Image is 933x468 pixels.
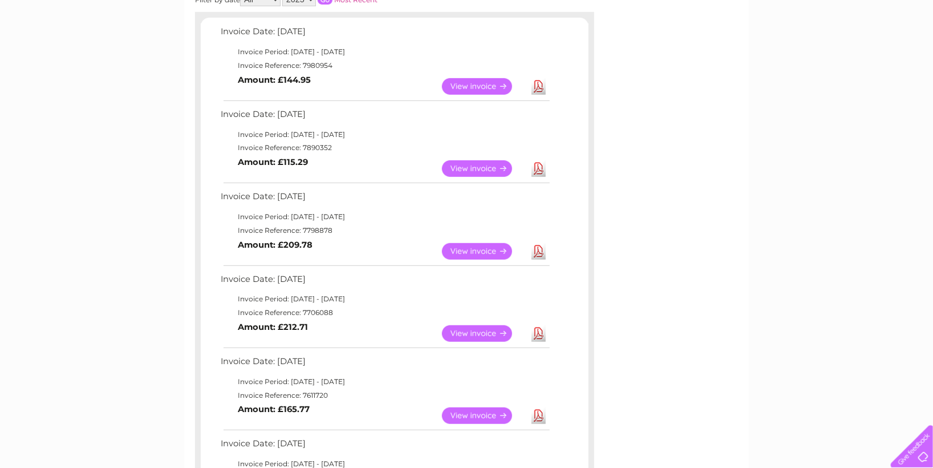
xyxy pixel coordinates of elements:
td: Invoice Reference: 7980954 [218,59,551,72]
td: Invoice Period: [DATE] - [DATE] [218,210,551,224]
td: Invoice Period: [DATE] - [DATE] [218,292,551,306]
td: Invoice Date: [DATE] [218,107,551,128]
a: Telecoms [793,49,827,57]
a: Download [532,78,546,95]
td: Invoice Reference: 7611720 [218,389,551,402]
td: Invoice Date: [DATE] [218,272,551,293]
td: Invoice Period: [DATE] - [DATE] [218,128,551,142]
td: Invoice Reference: 7890352 [218,141,551,155]
img: logo.png [33,30,91,64]
a: Download [532,243,546,260]
b: Amount: £144.95 [238,75,311,85]
a: Energy [761,49,786,57]
td: Invoice Reference: 7798878 [218,224,551,237]
b: Amount: £212.71 [238,322,308,332]
td: Invoice Period: [DATE] - [DATE] [218,375,551,389]
a: Blog [834,49,850,57]
b: Amount: £115.29 [238,157,308,167]
td: Invoice Date: [DATE] [218,354,551,375]
td: Invoice Period: [DATE] - [DATE] [218,45,551,59]
a: View [442,243,526,260]
td: Invoice Reference: 7706088 [218,306,551,320]
a: View [442,325,526,342]
b: Amount: £165.77 [238,404,310,414]
a: 0333 014 3131 [718,6,797,20]
a: Download [532,325,546,342]
td: Invoice Date: [DATE] [218,189,551,210]
b: Amount: £209.78 [238,240,313,250]
a: Download [532,408,546,424]
div: Clear Business is a trading name of Verastar Limited (registered in [GEOGRAPHIC_DATA] No. 3667643... [198,6,737,55]
a: View [442,408,526,424]
a: Water [732,49,754,57]
a: Log out [895,49,922,57]
td: Invoice Date: [DATE] [218,24,551,45]
a: Download [532,160,546,177]
td: Invoice Date: [DATE] [218,436,551,457]
a: Contact [857,49,885,57]
a: View [442,160,526,177]
a: View [442,78,526,95]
